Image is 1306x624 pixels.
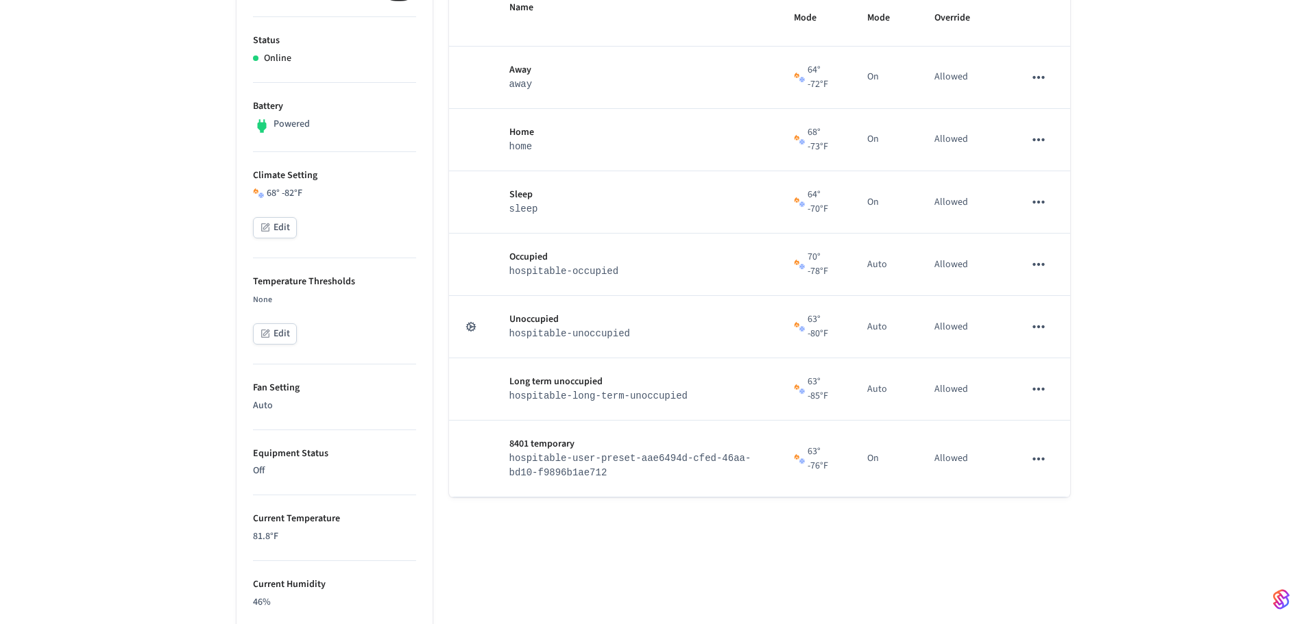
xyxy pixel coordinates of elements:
div: 68 ° - 82 °F [253,186,416,201]
img: Heat Cool [794,453,805,464]
code: sleep [509,203,538,214]
code: away [509,79,533,90]
td: Auto [851,358,917,421]
td: On [851,47,917,109]
code: home [509,141,533,152]
p: Auto [253,399,416,413]
div: 63 ° - 80 °F [794,312,835,341]
img: Heat Cool [794,72,805,83]
p: 81.8°F [253,529,416,544]
div: 64 ° - 70 °F [794,188,835,216]
p: Unoccupied [509,312,761,327]
img: Heat Cool [794,384,805,395]
img: Heat Cool [794,197,805,208]
td: Allowed [918,171,1008,234]
div: 68 ° - 73 °F [794,125,835,154]
p: Powered [274,117,310,132]
p: Battery [253,99,416,114]
p: Fan Setting [253,381,416,395]
p: Temperature Thresholds [253,275,416,289]
p: Online [264,51,291,66]
code: hospitable-user-preset-aae6494d-cfed-46aa-bd10-f9896b1ae712 [509,453,751,478]
img: SeamLogoGradient.69752ec5.svg [1273,588,1290,610]
td: On [851,171,917,234]
img: Heat Cool [253,188,264,199]
p: Equipment Status [253,447,416,461]
p: Climate Setting [253,169,416,183]
p: Current Humidity [253,577,416,592]
td: Auto [851,234,917,296]
p: Current Temperature [253,512,416,526]
td: On [851,421,917,497]
p: 46% [253,595,416,610]
p: Long term unoccupied [509,375,761,389]
p: Away [509,63,761,77]
code: hospitable-long-term-unoccupied [509,390,688,401]
div: 70 ° - 78 °F [794,250,835,279]
p: Sleep [509,188,761,202]
p: Home [509,125,761,140]
img: Heat Cool [794,321,805,332]
p: Occupied [509,250,761,264]
code: hospitable-unoccupied [509,328,630,339]
p: Status [253,34,416,48]
td: Allowed [918,358,1008,421]
img: Heat Cool [794,259,805,270]
div: 64 ° - 72 °F [794,63,835,92]
button: Edit [253,323,297,345]
code: hospitable-occupied [509,266,619,277]
td: Auto [851,296,917,358]
span: None [253,294,272,305]
div: 63 ° - 85 °F [794,375,835,403]
td: Allowed [918,109,1008,171]
td: Allowed [918,296,1008,358]
p: Off [253,464,416,478]
div: 63 ° - 76 °F [794,445,835,473]
img: Heat Cool [794,134,805,145]
td: Allowed [918,234,1008,296]
td: Allowed [918,47,1008,109]
td: On [851,109,917,171]
p: 8401 temporary [509,437,761,451]
td: Allowed [918,421,1008,497]
button: Edit [253,217,297,238]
